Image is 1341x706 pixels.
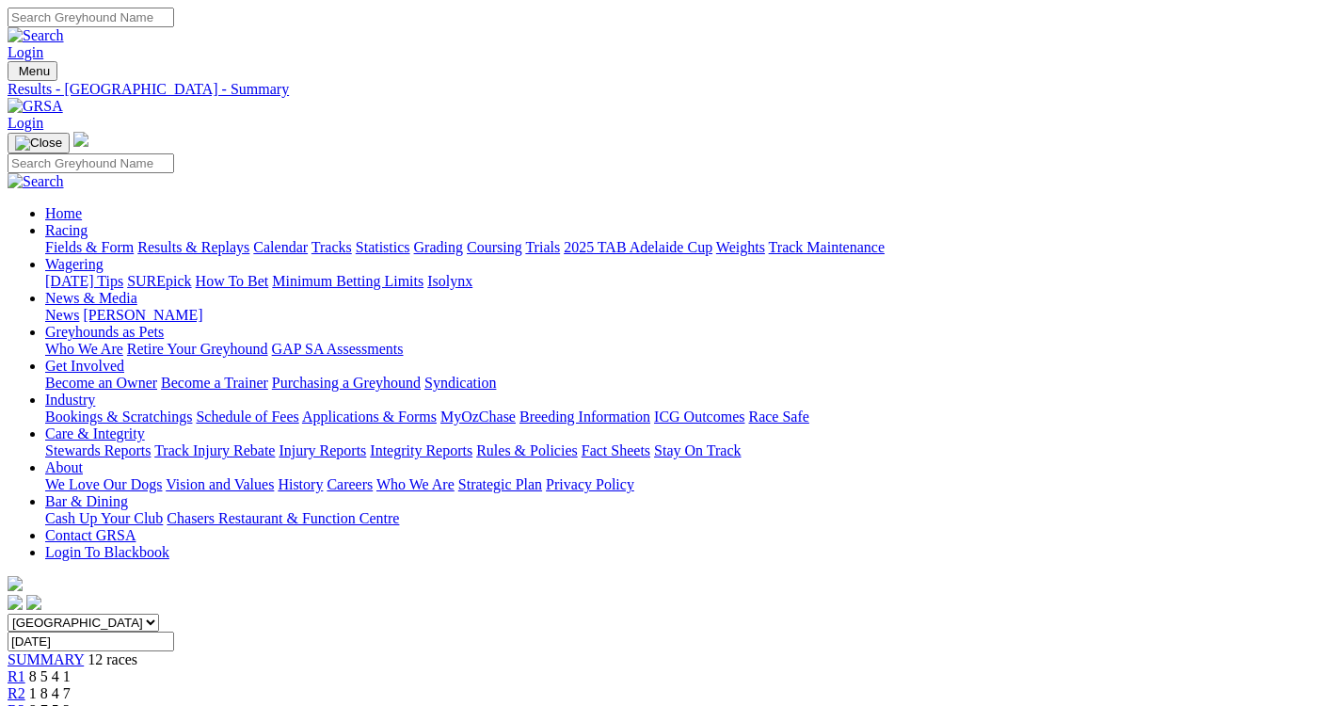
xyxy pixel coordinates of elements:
a: News & Media [45,290,137,306]
span: Menu [19,64,50,78]
button: Toggle navigation [8,133,70,153]
a: Greyhounds as Pets [45,324,164,340]
a: Results - [GEOGRAPHIC_DATA] - Summary [8,81,1333,98]
a: Get Involved [45,358,124,374]
a: Racing [45,222,88,238]
a: Wagering [45,256,104,272]
a: Industry [45,392,95,408]
a: How To Bet [196,273,269,289]
a: Login [8,115,43,131]
a: Trials [525,239,560,255]
a: Bar & Dining [45,493,128,509]
a: Track Injury Rebate [154,442,275,458]
a: Become an Owner [45,375,157,391]
div: Racing [45,239,1333,256]
img: GRSA [8,98,63,115]
a: Stewards Reports [45,442,151,458]
a: Rules & Policies [476,442,578,458]
a: Strategic Plan [458,476,542,492]
span: 12 races [88,651,137,667]
a: Race Safe [748,409,808,425]
a: 2025 TAB Adelaide Cup [564,239,712,255]
a: Cash Up Your Club [45,510,163,526]
span: 8 5 4 1 [29,668,71,684]
a: Tracks [311,239,352,255]
span: 1 8 4 7 [29,685,71,701]
a: Purchasing a Greyhound [272,375,421,391]
a: Calendar [253,239,308,255]
a: [DATE] Tips [45,273,123,289]
input: Select date [8,632,174,651]
div: About [45,476,1333,493]
a: We Love Our Dogs [45,476,162,492]
a: ICG Outcomes [654,409,744,425]
a: Integrity Reports [370,442,472,458]
a: SUREpick [127,273,191,289]
a: Who We Are [376,476,455,492]
a: Injury Reports [279,442,366,458]
div: Get Involved [45,375,1333,392]
a: Coursing [467,239,522,255]
img: Close [15,136,62,151]
a: MyOzChase [440,409,516,425]
a: Fact Sheets [582,442,650,458]
div: News & Media [45,307,1333,324]
input: Search [8,153,174,173]
a: Contact GRSA [45,527,136,543]
a: R1 [8,668,25,684]
a: Weights [716,239,765,255]
a: News [45,307,79,323]
a: Isolynx [427,273,472,289]
input: Search [8,8,174,27]
a: Chasers Restaurant & Function Centre [167,510,399,526]
div: Wagering [45,273,1333,290]
img: logo-grsa-white.png [8,576,23,591]
a: Careers [327,476,373,492]
div: Industry [45,409,1333,425]
a: GAP SA Assessments [272,341,404,357]
img: Search [8,27,64,44]
div: Bar & Dining [45,510,1333,527]
img: facebook.svg [8,595,23,610]
div: Greyhounds as Pets [45,341,1333,358]
a: Minimum Betting Limits [272,273,423,289]
a: Results & Replays [137,239,249,255]
a: Login [8,44,43,60]
a: Care & Integrity [45,425,145,441]
a: SUMMARY [8,651,84,667]
a: Become a Trainer [161,375,268,391]
img: logo-grsa-white.png [73,132,88,147]
a: Syndication [424,375,496,391]
img: twitter.svg [26,595,41,610]
a: Privacy Policy [546,476,634,492]
a: Stay On Track [654,442,741,458]
img: Search [8,173,64,190]
a: Vision and Values [166,476,274,492]
a: Schedule of Fees [196,409,298,425]
a: Applications & Forms [302,409,437,425]
div: Care & Integrity [45,442,1333,459]
a: Retire Your Greyhound [127,341,268,357]
a: Breeding Information [519,409,650,425]
a: Grading [414,239,463,255]
a: Who We Are [45,341,123,357]
a: R2 [8,685,25,701]
button: Toggle navigation [8,61,57,81]
a: About [45,459,83,475]
a: Track Maintenance [769,239,885,255]
a: Bookings & Scratchings [45,409,192,425]
a: Login To Blackbook [45,544,169,560]
a: Statistics [356,239,410,255]
a: History [278,476,323,492]
a: Home [45,205,82,221]
a: Fields & Form [45,239,134,255]
a: [PERSON_NAME] [83,307,202,323]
